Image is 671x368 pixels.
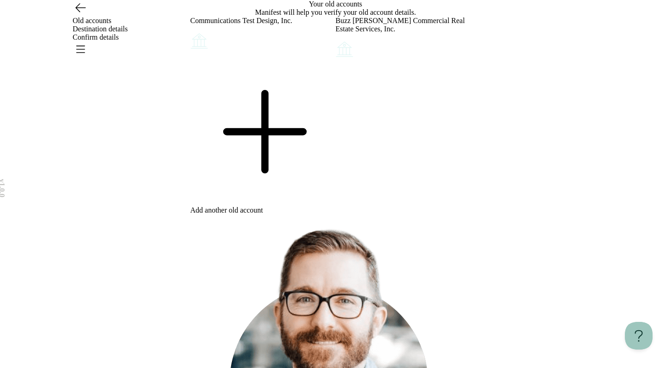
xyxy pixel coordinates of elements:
iframe: Toggle Customer Support [625,322,653,350]
span: Confirm details [73,33,119,41]
div: Add another old account [190,206,336,214]
button: Open menu [73,42,88,56]
span: Destination details [73,25,128,33]
span: Old accounts [73,17,112,24]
